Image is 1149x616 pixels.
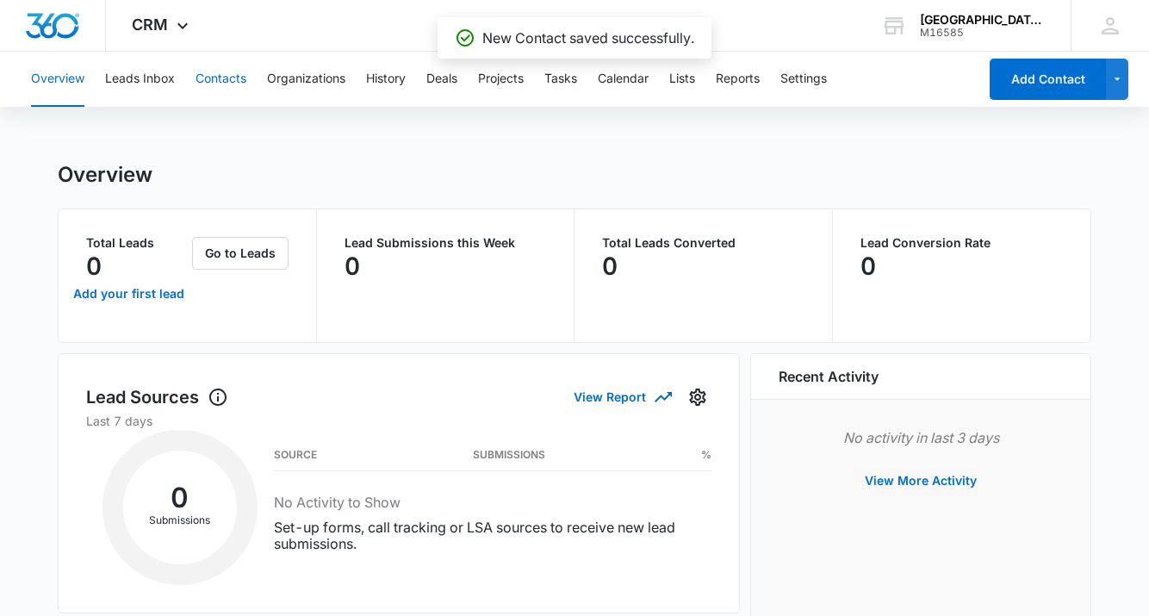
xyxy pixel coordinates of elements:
p: No activity in last 3 days [779,427,1063,448]
button: Tasks [544,52,577,107]
p: 0 [345,252,360,280]
h3: Submissions [473,451,545,459]
p: Last 7 days [86,412,711,430]
a: Add your first lead [69,273,189,314]
p: Total Leads Converted [602,237,804,249]
p: Total Leads [86,237,189,249]
button: Overview [31,52,84,107]
p: Submissions [123,513,237,528]
button: Settings [780,52,827,107]
button: Leads Inbox [105,52,175,107]
p: 0 [86,252,102,280]
button: Deals [426,52,457,107]
button: View More Activity [848,460,994,501]
h3: % [701,451,711,459]
a: Go to Leads [192,246,289,260]
h1: Lead Sources [86,384,228,410]
p: New Contact saved successfully. [482,28,694,48]
button: Contacts [196,52,246,107]
p: Lead Submissions this Week [345,237,547,249]
button: Calendar [598,52,649,107]
h3: Source [274,451,317,459]
button: Organizations [267,52,345,107]
button: Lists [669,52,695,107]
button: Add Contact [990,59,1106,100]
p: Lead Conversion Rate [860,237,1064,249]
div: account name [920,13,1046,27]
button: Projects [478,52,524,107]
h3: No Activity to Show [274,492,711,513]
span: CRM [132,16,168,34]
button: Settings [684,383,711,411]
p: 0 [602,252,618,280]
button: Go to Leads [192,237,289,270]
h6: Recent Activity [779,366,879,387]
p: Set-up forms, call tracking or LSA sources to receive new lead submissions. [274,520,711,552]
p: 0 [860,252,876,280]
h2: 0 [123,487,237,509]
div: account id [920,27,1046,39]
button: View Report [574,382,670,412]
button: History [366,52,406,107]
h1: Overview [58,162,152,188]
button: Reports [716,52,760,107]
